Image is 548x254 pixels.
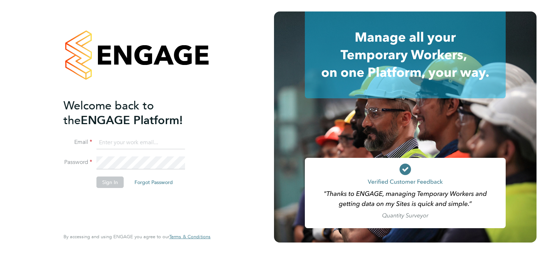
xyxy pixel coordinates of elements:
[96,136,185,149] input: Enter your work email...
[129,177,179,188] button: Forgot Password
[63,99,154,127] span: Welcome back to the
[63,159,92,166] label: Password
[63,234,211,240] span: By accessing and using ENGAGE you agree to our
[63,138,92,146] label: Email
[63,98,203,128] h2: ENGAGE Platform!
[96,177,124,188] button: Sign In
[169,234,211,240] a: Terms & Conditions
